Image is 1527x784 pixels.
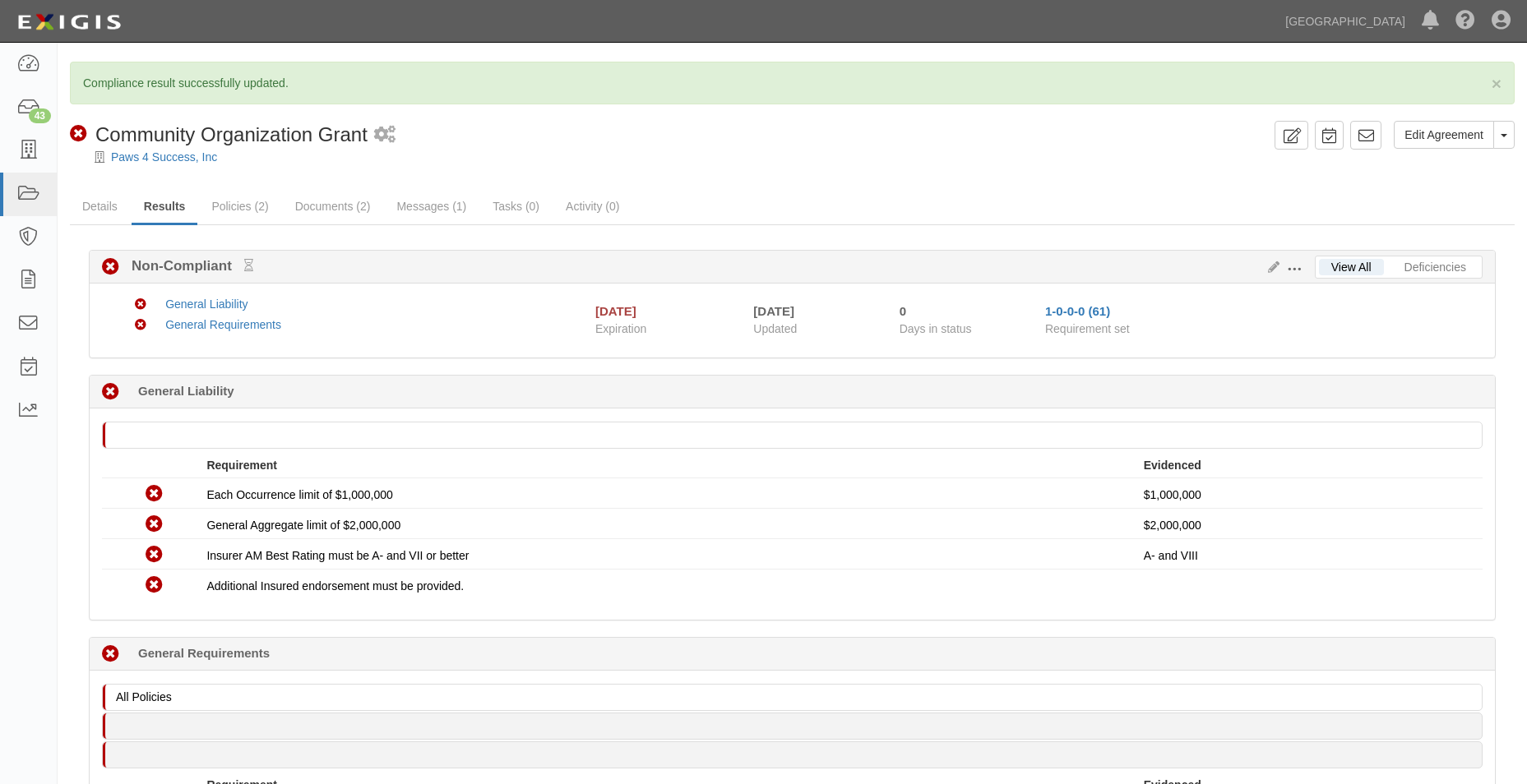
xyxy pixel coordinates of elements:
[595,302,636,320] div: [DATE]
[116,689,1478,705] p: All Policies
[374,127,396,144] i: 2 scheduled workflows
[102,685,1487,699] a: All Policies
[1045,322,1130,335] span: Requirement set
[753,322,797,335] span: Updated
[119,256,253,276] b: Non-Compliant
[146,546,163,564] i: Non-Compliant
[1261,261,1279,274] a: Edit Results
[132,190,198,225] a: Results
[206,488,392,501] span: Each Occurrence limit of $1,000,000
[83,75,1502,91] p: Compliance result successfully updated.
[1277,5,1414,38] a: [GEOGRAPHIC_DATA]
[1492,75,1502,92] button: Close
[146,577,163,594] i: Non-Compliant
[384,190,479,223] a: Messages (1)
[1144,547,1470,564] p: A- and VIII
[95,123,368,145] span: Community Organization Grant
[1492,74,1502,93] span: ×
[1394,121,1494,149] a: Edit Agreement
[595,321,741,337] span: Expiration
[283,190,383,223] a: Documents (2)
[135,299,146,311] i: Non-Compliant
[102,384,119,401] i: Non-Compliant 0 days (since 10/02/2025)
[206,549,469,562] span: Insurer AM Best Rating must be A- and VII or better
[138,382,234,399] b: General Liability
[1144,487,1470,503] p: $1,000,000
[206,519,400,532] span: General Aggregate limit of $2,000,000
[70,190,130,223] a: Details
[199,190,280,223] a: Policies (2)
[753,302,874,320] div: [DATE]
[1455,12,1475,31] i: Help Center - Complianz
[900,302,1033,320] div: Since 10/02/2025
[102,259,119,276] i: Non-Compliant
[12,7,126,37] img: logo-5460c22ac91f19d4615b14bd174203de0afe785f0fc80cf4dbbc73dc1793850b.png
[146,486,163,503] i: Non-Compliant
[70,126,87,143] i: Non-Compliant
[1144,459,1201,472] strong: Evidenced
[165,297,248,311] a: General Liability
[206,579,464,593] span: Additional Insured endorsement must be provided.
[111,150,217,164] a: Paws 4 Success, Inc
[135,320,146,331] i: Non-Compliant
[206,459,277,472] strong: Requirement
[70,121,368,149] div: Community Organization Grant
[553,190,632,223] a: Activity (0)
[165,318,281,331] a: General Requirements
[480,190,552,223] a: Tasks (0)
[146,516,163,533] i: Non-Compliant
[900,322,972,335] span: Days in status
[1319,259,1384,275] a: View All
[244,259,253,272] small: Pending Review
[138,644,270,662] b: General Requirements
[1144,517,1470,533] p: $2,000,000
[102,646,119,663] i: Non-Compliant 0 days (since 10/02/2025)
[29,108,51,123] div: 43
[1392,259,1478,275] a: Deficiencies
[1045,304,1110,318] a: 1-0-0-0 (61)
